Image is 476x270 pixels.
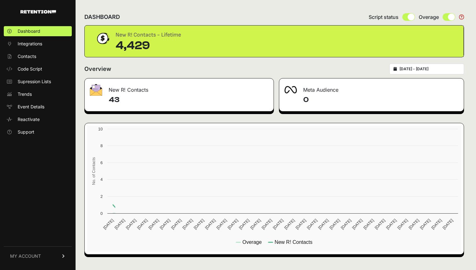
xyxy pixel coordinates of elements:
span: MY ACCOUNT [10,253,41,259]
a: Support [4,127,72,137]
a: Dashboard [4,26,72,36]
text: [DATE] [396,218,409,230]
text: 10 [98,127,103,131]
text: [DATE] [340,218,352,230]
a: Code Script [4,64,72,74]
h4: 0 [303,95,459,105]
text: [DATE] [125,218,137,230]
span: Integrations [18,41,42,47]
text: [DATE] [419,218,431,230]
text: [DATE] [159,218,171,230]
text: [DATE] [317,218,330,230]
text: [DATE] [362,218,375,230]
text: No. of Contacts [91,157,96,185]
text: 6 [100,160,103,165]
h2: DASHBOARD [84,13,120,21]
text: [DATE] [283,218,296,230]
text: [DATE] [204,218,216,230]
a: Contacts [4,51,72,61]
text: [DATE] [238,218,250,230]
text: [DATE] [170,218,182,230]
span: Script status [369,13,399,21]
img: fa-envelope-19ae18322b30453b285274b1b8af3d052b27d846a4fbe8435d1a52b978f639a2.png [90,84,102,96]
span: Support [18,129,34,135]
a: Event Details [4,102,72,112]
text: [DATE] [272,218,284,230]
div: New R! Contacts [85,78,274,97]
a: Integrations [4,39,72,49]
a: Reactivate [4,114,72,124]
h4: 43 [109,95,269,105]
text: [DATE] [385,218,397,230]
text: [DATE] [261,218,273,230]
text: [DATE] [136,218,149,230]
text: 2 [100,194,103,199]
text: [DATE] [306,218,318,230]
span: Overage [419,13,439,21]
text: 4 [100,177,103,182]
text: [DATE] [215,218,228,230]
img: dollar-coin-05c43ed7efb7bc0c12610022525b4bbbb207c7efeef5aecc26f025e68dcafac9.png [95,31,110,46]
text: [DATE] [181,218,194,230]
text: Overage [242,239,262,245]
text: [DATE] [102,218,115,230]
text: [DATE] [295,218,307,230]
text: [DATE] [351,218,363,230]
span: Supression Lists [18,78,51,85]
text: New R! Contacts [275,239,312,245]
h2: Overview [84,65,111,73]
img: Retention.com [20,10,56,14]
span: Reactivate [18,116,40,123]
a: MY ACCOUNT [4,246,72,266]
text: [DATE] [193,218,205,230]
text: [DATE] [442,218,454,230]
span: Event Details [18,104,44,110]
div: 4,429 [116,39,181,52]
text: [DATE] [249,218,262,230]
text: 0 [100,211,103,216]
text: 8 [100,143,103,148]
div: Meta Audience [279,78,464,97]
text: [DATE] [148,218,160,230]
a: Trends [4,89,72,99]
div: New R! Contacts - Lifetime [116,31,181,39]
text: [DATE] [329,218,341,230]
span: Contacts [18,53,36,60]
img: fa-meta-2f981b61bb99beabf952f7030308934f19ce035c18b003e963880cc3fabeebb7.png [284,86,297,94]
span: Code Script [18,66,42,72]
a: Supression Lists [4,77,72,87]
span: Dashboard [18,28,40,34]
text: [DATE] [227,218,239,230]
text: [DATE] [430,218,443,230]
text: [DATE] [374,218,386,230]
span: Trends [18,91,32,97]
text: [DATE] [408,218,420,230]
text: [DATE] [114,218,126,230]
